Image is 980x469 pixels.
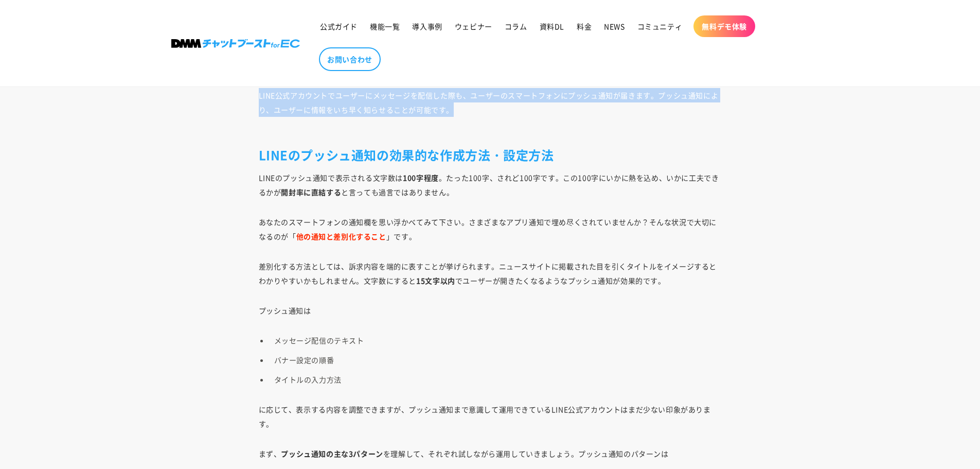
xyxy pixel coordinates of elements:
[403,172,439,183] strong: 100字程度
[571,15,598,37] a: 料金
[259,402,722,431] p: に応じて、表示する内容を調整できますが、プッシュ通知まで意識して運用できているLINE公式アカウントはまだ少ない印象があります。
[259,88,722,131] p: LINE公式アカウントでユーザーにメッセージを配信した際も、ユーザーのスマートフォンにプッシュ通知が届きます。プッシュ通知により、ユーザーに情報をいち早く知らせることが可能です。
[259,446,722,461] p: まず、 を理解して、それぞれ試しながら運用していきましょう。プッシュ通知のパターンは
[416,275,455,286] strong: 15文字以内
[533,15,571,37] a: 資料DL
[406,15,448,37] a: 導入事例
[702,22,747,31] span: 無料デモ体験
[259,303,722,318] p: プッシュ通知は
[455,22,492,31] span: ウェビナー
[269,372,722,387] li: タイトルの入力方法
[319,47,381,71] a: お問い合わせ
[281,187,341,197] strong: 開封率に直結する
[598,15,631,37] a: NEWS
[540,22,564,31] span: 資料DL
[320,22,358,31] span: 公式ガイド
[364,15,406,37] a: 機能一覧
[631,15,689,37] a: コミュニティ
[171,39,300,48] img: 株式会社DMM Boost
[693,15,755,37] a: 無料デモ体験
[259,259,722,288] p: 差別化する方法としては、訴求内容を端的に表すことが挙げられます。ニュースサイトに掲載された目を引くタイトルをイメージするとわかりやすいかもしれません。文字数にすると でユーザーが開きたくなるよう...
[259,170,722,199] p: LINEのプッシュ通知で表示される文字数は 。たった100字、されど100字です。この100字にいかに熱を込め、いかに工夫できるかが と言っても過言ではありません。
[259,147,722,163] h2: LINEのプッシュ通知の効果的な作成方法・設定方法
[296,231,386,241] strong: 他の通知と差別化すること
[412,22,442,31] span: 導入事例
[637,22,683,31] span: コミュニティ
[505,22,527,31] span: コラム
[327,55,372,64] span: お問い合わせ
[370,22,400,31] span: 機能一覧
[449,15,498,37] a: ウェビナー
[281,448,383,459] strong: プッシュ通知の主な3パターン
[577,22,592,31] span: 料金
[498,15,533,37] a: コラム
[314,15,364,37] a: 公式ガイド
[269,353,722,367] li: バナー設定の順番
[259,215,722,244] p: あなたのスマートフォンの通知欄を思い浮かべてみて下さい。さまざまなアプリ通知で埋め尽くされていませんか？そんな状況で大切になるのが「 」です。
[269,333,722,348] li: メッセージ配信のテキスト
[604,22,625,31] span: NEWS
